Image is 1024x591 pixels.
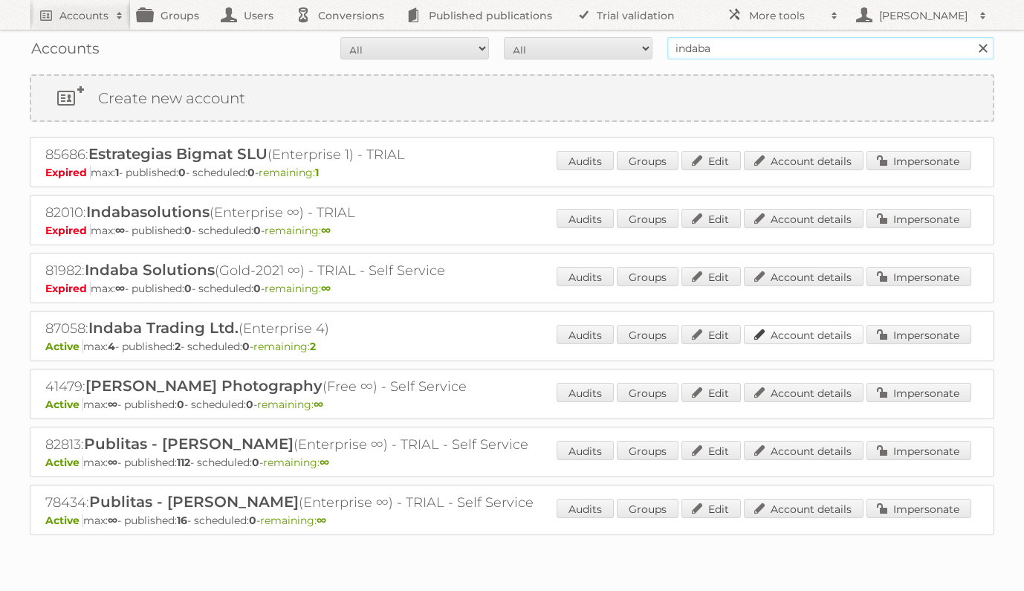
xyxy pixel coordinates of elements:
a: Groups [617,441,678,460]
span: remaining: [263,456,329,469]
a: Account details [744,441,863,460]
span: [PERSON_NAME] Photography [85,377,323,395]
h2: 82813: (Enterprise ∞) - TRIAL - Self Service [45,435,566,454]
a: Edit [681,209,741,228]
h2: More tools [749,8,823,23]
a: Account details [744,325,863,344]
span: Indabasolutions [86,203,210,221]
strong: 0 [247,166,255,179]
strong: ∞ [321,224,331,237]
p: max: - published: - scheduled: - [45,166,979,179]
a: Impersonate [866,325,971,344]
a: Account details [744,267,863,286]
a: Edit [681,441,741,460]
a: Account details [744,499,863,518]
a: Account details [744,383,863,402]
span: Expired [45,166,91,179]
strong: 16 [177,514,187,527]
span: Active [45,456,83,469]
a: Groups [617,267,678,286]
span: Publitas - [PERSON_NAME] [84,435,294,453]
p: max: - published: - scheduled: - [45,398,979,411]
a: Groups [617,151,678,170]
a: Impersonate [866,209,971,228]
a: Edit [681,151,741,170]
a: Account details [744,151,863,170]
strong: ∞ [108,456,117,469]
a: Audits [557,151,614,170]
span: Estrategias Bigmat SLU [88,145,268,163]
a: Create new account [31,76,993,120]
span: Indaba Trading Ltd. [88,319,239,337]
h2: 87058: (Enterprise 4) [45,319,566,338]
strong: 0 [184,224,192,237]
p: max: - published: - scheduled: - [45,282,979,295]
strong: 112 [177,456,190,469]
strong: 0 [246,398,253,411]
a: Impersonate [866,441,971,460]
a: Audits [557,267,614,286]
a: Audits [557,209,614,228]
strong: 0 [178,166,186,179]
p: max: - published: - scheduled: - [45,456,979,469]
a: Audits [557,441,614,460]
span: remaining: [265,224,331,237]
a: Audits [557,499,614,518]
h2: 81982: (Gold-2021 ∞) - TRIAL - Self Service [45,261,566,280]
strong: 0 [249,514,256,527]
h2: 85686: (Enterprise 1) - TRIAL [45,145,566,164]
strong: 2 [175,340,181,353]
a: Edit [681,383,741,402]
strong: 4 [108,340,115,353]
h2: 82010: (Enterprise ∞) - TRIAL [45,203,566,222]
h2: Accounts [59,8,108,23]
strong: 0 [242,340,250,353]
strong: ∞ [108,398,117,411]
strong: 0 [252,456,259,469]
strong: 0 [253,282,261,295]
a: Groups [617,325,678,344]
a: Groups [617,383,678,402]
span: Active [45,340,83,353]
h2: 41479: (Free ∞) - Self Service [45,377,566,396]
p: max: - published: - scheduled: - [45,224,979,237]
span: remaining: [265,282,331,295]
span: remaining: [257,398,323,411]
a: Groups [617,209,678,228]
span: remaining: [253,340,316,353]
strong: ∞ [317,514,326,527]
span: remaining: [259,166,319,179]
p: max: - published: - scheduled: - [45,340,979,353]
a: Impersonate [866,499,971,518]
strong: ∞ [108,514,117,527]
a: Edit [681,499,741,518]
a: Edit [681,267,741,286]
strong: ∞ [314,398,323,411]
span: Active [45,514,83,527]
h2: 78434: (Enterprise ∞) - TRIAL - Self Service [45,493,566,512]
h2: [PERSON_NAME] [875,8,972,23]
p: max: - published: - scheduled: - [45,514,979,527]
span: Expired [45,224,91,237]
span: remaining: [260,514,326,527]
span: Indaba Solutions [85,261,215,279]
span: Active [45,398,83,411]
strong: 0 [177,398,184,411]
strong: 1 [115,166,119,179]
strong: 0 [253,224,261,237]
a: Groups [617,499,678,518]
strong: 1 [315,166,319,179]
strong: ∞ [321,282,331,295]
a: Audits [557,325,614,344]
a: Impersonate [866,151,971,170]
a: Impersonate [866,383,971,402]
strong: ∞ [320,456,329,469]
span: Expired [45,282,91,295]
a: Account details [744,209,863,228]
strong: ∞ [115,282,125,295]
span: Publitas - [PERSON_NAME] [89,493,299,511]
a: Impersonate [866,267,971,286]
a: Audits [557,383,614,402]
strong: 2 [310,340,316,353]
strong: ∞ [115,224,125,237]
